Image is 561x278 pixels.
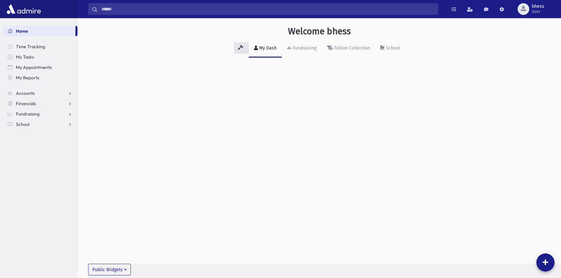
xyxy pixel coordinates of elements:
div: School [385,45,400,51]
span: User [532,9,544,14]
a: Tuition Collection [322,39,375,58]
img: AdmirePro [5,3,42,16]
span: School [16,121,29,127]
div: Fundraising [292,45,316,51]
h3: Welcome bhess [288,26,351,37]
span: My Appointments [16,64,52,70]
span: Fundraising [16,111,40,117]
a: Time Tracking [3,41,77,52]
a: My Tasks [3,52,77,62]
span: Accounts [16,90,35,96]
span: Time Tracking [16,44,45,50]
a: My Appointments [3,62,77,72]
span: Home [16,28,28,34]
a: School [375,39,405,58]
a: Accounts [3,88,77,98]
span: Financials [16,101,36,106]
span: My Tasks [16,54,34,60]
div: Tuition Collection [333,45,370,51]
input: Search [97,3,438,15]
div: My Dash [258,45,277,51]
a: Fundraising [282,39,322,58]
span: bhess [532,4,544,9]
button: Public Widgets [88,264,131,275]
span: My Reports [16,75,39,81]
a: Home [3,26,75,36]
a: School [3,119,77,129]
a: My Dash [249,39,282,58]
a: Fundraising [3,109,77,119]
a: Financials [3,98,77,109]
a: My Reports [3,72,77,83]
